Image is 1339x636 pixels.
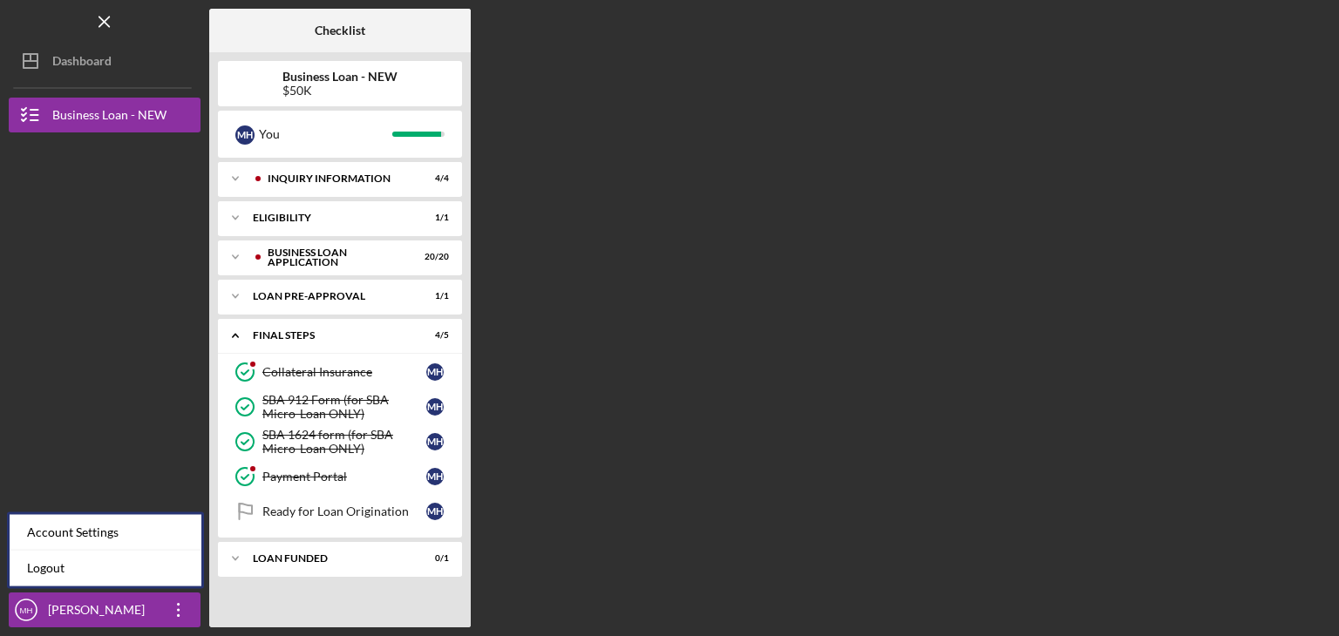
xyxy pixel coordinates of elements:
div: M H [235,125,255,145]
div: Ready for Loan Origination [262,504,426,518]
a: SBA 912 Form (for SBA Micro-Loan ONLY)MH [227,389,453,424]
div: FINAL STEPS [253,330,405,341]
div: SBA 912 Form (for SBA Micro-Loan ONLY) [262,393,426,421]
a: Payment PortalMH [227,459,453,494]
div: 4 / 5 [418,330,449,341]
div: $50K [282,84,398,98]
div: M H [426,363,444,381]
div: INQUIRY INFORMATION [268,173,405,184]
a: Ready for Loan OriginationMH [227,494,453,529]
a: SBA 1624 form (for SBA Micro-Loan ONLY)MH [227,424,453,459]
div: 20 / 20 [418,252,449,262]
a: Logout [10,551,201,586]
div: M H [426,468,444,485]
div: ELIGIBILITY [253,213,405,223]
div: 1 / 1 [418,213,449,223]
div: M H [426,503,444,520]
div: Payment Portal [262,470,426,484]
div: LOAN FUNDED [253,553,405,564]
button: Dashboard [9,44,201,78]
div: [PERSON_NAME] [44,592,157,632]
div: 0 / 1 [418,553,449,564]
text: MH [20,606,33,615]
div: 1 / 1 [418,291,449,301]
b: Checklist [315,24,365,37]
div: LOAN PRE-APPROVAL [253,291,405,301]
a: Collateral InsuranceMH [227,355,453,389]
div: 4 / 4 [418,173,449,184]
div: M H [426,433,444,450]
div: Business Loan - NEW [52,98,167,137]
button: MH[PERSON_NAME] [9,592,201,627]
div: BUSINESS LOAN APPLICATION [268,247,405,267]
div: SBA 1624 form (for SBA Micro-Loan ONLY) [262,428,426,456]
button: Business Loan - NEW [9,98,201,132]
div: Account Settings [10,515,201,551]
div: Collateral Insurance [262,365,426,379]
div: You [259,119,392,149]
div: Dashboard [52,44,112,83]
div: M H [426,398,444,416]
b: Business Loan - NEW [282,70,398,84]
